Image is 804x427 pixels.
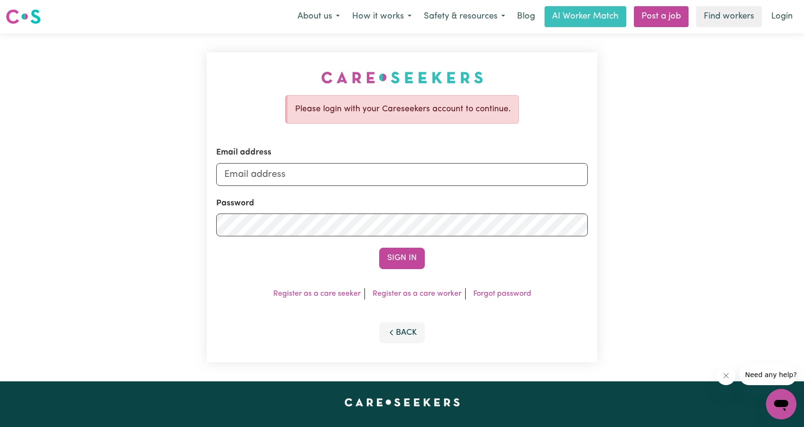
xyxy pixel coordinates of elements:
[717,366,736,385] iframe: Close message
[418,7,511,27] button: Safety & resources
[6,8,41,25] img: Careseekers logo
[345,398,460,406] a: Careseekers home page
[216,146,271,159] label: Email address
[373,290,461,298] a: Register as a care worker
[379,322,425,343] button: Back
[696,6,762,27] a: Find workers
[379,248,425,269] button: Sign In
[634,6,689,27] a: Post a job
[766,389,796,419] iframe: Button to launch messaging window
[216,197,254,210] label: Password
[739,364,796,385] iframe: Message from company
[295,103,511,116] p: Please login with your Careseekers account to continue.
[273,290,361,298] a: Register as a care seeker
[766,6,798,27] a: Login
[291,7,346,27] button: About us
[473,290,531,298] a: Forgot password
[6,7,57,14] span: Need any help?
[545,6,626,27] a: AI Worker Match
[511,6,541,27] a: Blog
[6,6,41,28] a: Careseekers logo
[346,7,418,27] button: How it works
[216,163,588,186] input: Email address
